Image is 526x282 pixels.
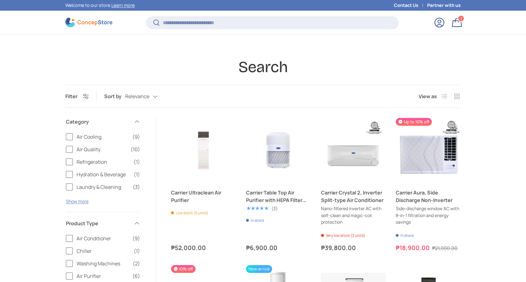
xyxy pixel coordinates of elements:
span: Filter [65,93,78,100]
span: Laundry & Cleaning [77,183,129,191]
span: Chiller [77,247,130,255]
span: Relevance [125,93,149,99]
span: Air Conditioner [77,235,129,242]
p: Welcome to our store. [65,2,135,9]
button: Filter [65,93,89,100]
span: (1) [134,158,140,166]
span: (1) [134,247,140,255]
span: (3) [133,183,140,191]
a: Carrier Table Top Air Purifier with HEPA Filter and Aromatherapy [246,189,311,204]
summary: Product Type [66,212,140,235]
span: Air Cooling [77,133,129,141]
a: Carrier Ultraclean Air Purifier [171,189,236,204]
a: Carrier Aura, Side Discharge Non-Inverter [396,189,461,204]
button: Relevance [125,91,170,102]
a: Carrier Crystal 2, Inverter Split-type Air Conditioner [321,118,386,183]
span: View as [419,93,437,100]
a: Carrier Aura, Side Discharge Non-Inverter [396,118,461,183]
span: New arrival [246,265,272,273]
span: (9) [132,235,140,242]
span: (6) [132,272,140,280]
span: 10% off [171,265,196,273]
label: Sort by [104,93,125,100]
span: Refrigeration [77,158,130,166]
a: Contact Us [394,2,427,9]
span: Air Quality [77,146,127,153]
img: carrier-ultraclean-air-purifier-front-view-concepstore [171,118,236,183]
img: ConcepStore [65,18,112,27]
h1: Search [65,57,461,77]
button: Show more [66,198,89,204]
span: Category [66,118,130,125]
span: Hydration & Beverage [77,171,130,178]
span: 1 [460,16,462,21]
span: (1) [134,171,140,178]
span: (2) [133,260,140,267]
a: Carrier Crystal 2, Inverter Split-type Air Conditioner [321,189,386,204]
span: (9) [132,133,140,141]
a: Carrier Table Top Air Purifier with HEPA Filter and Aromatherapy [246,118,311,183]
span: (10) [131,146,140,153]
span: Washing Machines [77,260,129,267]
span: Air Purifier [77,272,129,280]
span: Product Type [66,220,130,227]
a: Carrier Ultraclean Air Purifier [171,118,236,183]
a: Learn more [111,2,135,8]
a: Partner with us [427,2,461,9]
span: Up to 10% off [396,118,432,126]
summary: Category [66,110,140,133]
